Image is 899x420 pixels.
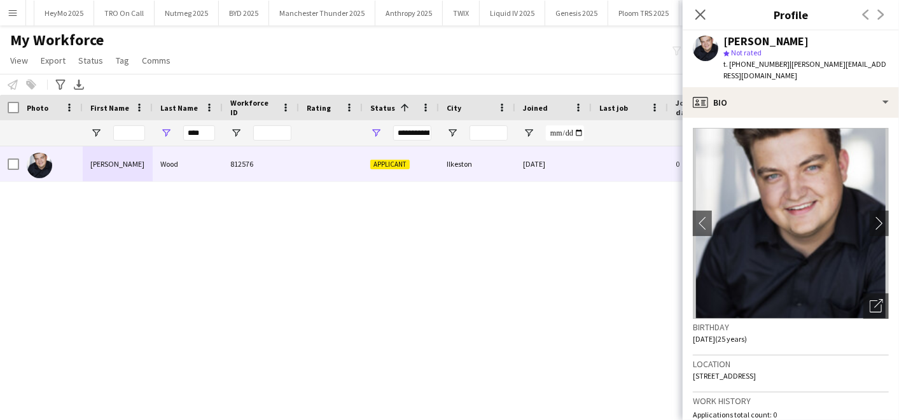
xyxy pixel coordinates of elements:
button: BYD 2025 [219,1,269,25]
div: [PERSON_NAME] [83,146,153,181]
span: Workforce ID [230,98,276,117]
div: 0 [668,146,751,181]
span: My Workforce [10,31,104,50]
span: Comms [142,55,171,66]
span: View [10,55,28,66]
button: Liquid IV 2025 [480,1,545,25]
span: City [447,103,461,113]
button: TRO On Call [94,1,155,25]
a: Tag [111,52,134,69]
button: Open Filter Menu [523,127,534,139]
span: Export [41,55,66,66]
h3: Location [693,358,889,370]
button: Genesis 2025 [545,1,608,25]
span: Joined [523,103,548,113]
span: Status [370,103,395,113]
div: Ilkeston [439,146,515,181]
img: Michael Wood [27,153,52,178]
div: [DATE] [515,146,592,181]
input: City Filter Input [470,125,508,141]
button: Open Filter Menu [230,127,242,139]
span: Status [78,55,103,66]
button: Open Filter Menu [370,127,382,139]
div: Wood [153,146,223,181]
button: TWIX [443,1,480,25]
span: First Name [90,103,129,113]
img: Crew avatar or photo [693,128,889,319]
span: t. [PHONE_NUMBER] [723,59,790,69]
button: Open Filter Menu [160,127,172,139]
input: Joined Filter Input [546,125,584,141]
a: Status [73,52,108,69]
input: Last Name Filter Input [183,125,215,141]
div: Bio [683,87,899,118]
button: Nutmeg 2025 [155,1,219,25]
div: 812576 [223,146,299,181]
button: Manchester Thunder 2025 [269,1,375,25]
span: Not rated [731,48,762,57]
span: | [PERSON_NAME][EMAIL_ADDRESS][DOMAIN_NAME] [723,59,886,80]
h3: Birthday [693,321,889,333]
span: Applicant [370,160,410,169]
app-action-btn: Advanced filters [53,77,68,92]
button: HeyMo 2025 [34,1,94,25]
button: Wise Scam [679,1,735,25]
h3: Profile [683,6,899,23]
span: Photo [27,103,48,113]
button: Open Filter Menu [90,127,102,139]
button: Open Filter Menu [447,127,458,139]
span: Rating [307,103,331,113]
a: Comms [137,52,176,69]
span: Last Name [160,103,198,113]
span: Tag [116,55,129,66]
button: Anthropy 2025 [375,1,443,25]
span: Last job [599,103,628,113]
span: [DATE] (25 years) [693,334,747,344]
span: [STREET_ADDRESS] [693,371,756,381]
button: Ploom TRS 2025 [608,1,679,25]
a: View [5,52,33,69]
div: Open photos pop-in [863,293,889,319]
input: First Name Filter Input [113,125,145,141]
span: Jobs (last 90 days) [676,98,728,117]
a: Export [36,52,71,69]
input: Workforce ID Filter Input [253,125,291,141]
app-action-btn: Export XLSX [71,77,87,92]
div: [PERSON_NAME] [723,36,809,47]
h3: Work history [693,395,889,407]
p: Applications total count: 0 [693,410,889,419]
